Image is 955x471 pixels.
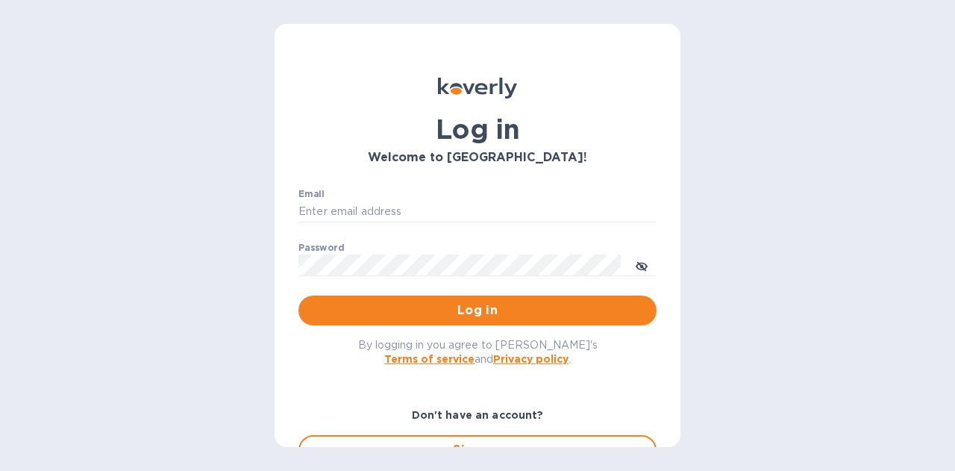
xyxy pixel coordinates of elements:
[298,151,657,165] h3: Welcome to [GEOGRAPHIC_DATA]!
[412,409,544,421] b: Don't have an account?
[298,243,344,252] label: Password
[298,113,657,145] h1: Log in
[493,353,569,365] a: Privacy policy
[298,296,657,325] button: Log in
[312,441,643,459] span: Sign up
[298,190,325,199] label: Email
[298,201,657,223] input: Enter email address
[358,339,598,365] span: By logging in you agree to [PERSON_NAME]'s and .
[384,353,475,365] a: Terms of service
[310,302,645,319] span: Log in
[627,250,657,280] button: toggle password visibility
[298,435,657,465] button: Sign up
[438,78,517,99] img: Koverly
